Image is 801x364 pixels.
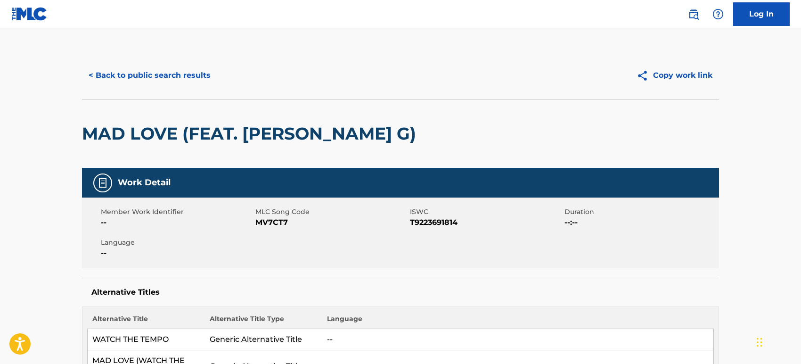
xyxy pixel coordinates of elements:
span: -- [101,248,253,259]
div: Drag [757,328,762,356]
span: Language [101,238,253,248]
td: -- [322,329,714,350]
a: Public Search [684,5,703,24]
span: MLC Song Code [255,207,408,217]
th: Alternative Title [88,314,205,329]
span: Duration [564,207,717,217]
iframe: Chat Widget [754,319,801,364]
span: ISWC [410,207,562,217]
img: Copy work link [637,70,653,82]
span: T9223691814 [410,217,562,228]
button: < Back to public search results [82,64,217,87]
img: MLC Logo [11,7,48,21]
img: help [712,8,724,20]
img: Work Detail [97,177,108,189]
td: Generic Alternative Title [205,329,322,350]
th: Alternative Title Type [205,314,322,329]
span: --:-- [564,217,717,228]
span: Member Work Identifier [101,207,253,217]
span: -- [101,217,253,228]
td: WATCH THE TEMPO [88,329,205,350]
span: MV7CT7 [255,217,408,228]
h5: Work Detail [118,177,171,188]
h2: MAD LOVE (FEAT. [PERSON_NAME] G) [82,123,421,144]
div: Help [709,5,727,24]
img: search [688,8,699,20]
th: Language [322,314,714,329]
h5: Alternative Titles [91,288,710,297]
button: Copy work link [630,64,719,87]
a: Log In [733,2,790,26]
